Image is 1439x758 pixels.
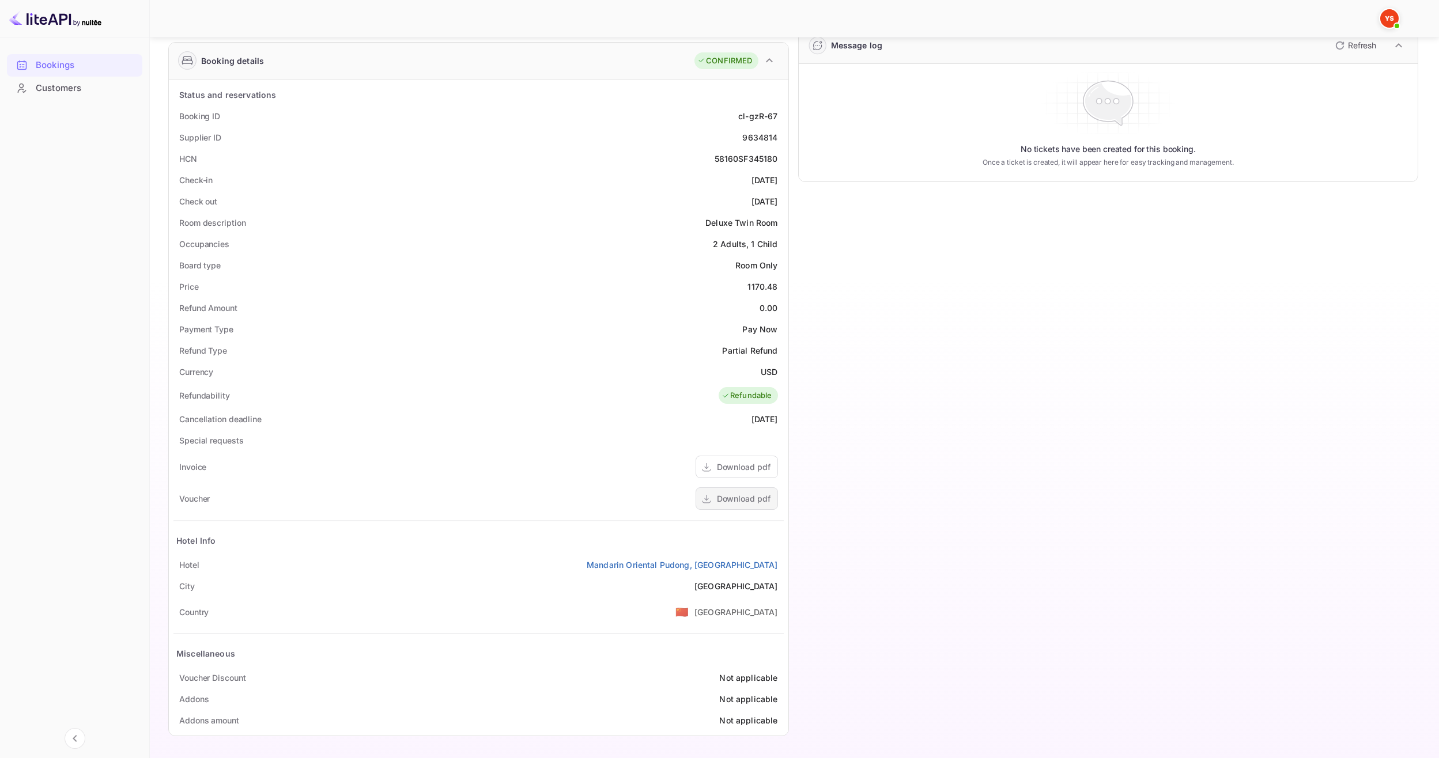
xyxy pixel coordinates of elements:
div: Message log [831,39,883,51]
div: 2 Adults, 1 Child [713,238,778,250]
div: Deluxe Twin Room [705,217,777,229]
div: [GEOGRAPHIC_DATA] [694,580,778,592]
p: No tickets have been created for this booking. [1021,143,1196,155]
div: Supplier ID [179,131,221,143]
div: 1170.48 [747,281,777,293]
div: City [179,580,195,592]
div: Check-in [179,174,213,186]
div: Refund Amount [179,302,237,314]
div: Miscellaneous [176,647,235,660]
div: Bookings [7,54,142,77]
div: Addons [179,693,209,705]
div: Invoice [179,461,206,473]
div: 58160SF345180 [715,153,778,165]
div: Hotel [179,559,199,571]
div: Booking ID [179,110,220,122]
div: Bookings [36,59,137,72]
div: Refund Type [179,344,227,357]
div: Customers [7,77,142,100]
div: Currency [179,366,213,378]
div: CONFIRMED [697,55,752,67]
div: [GEOGRAPHIC_DATA] [694,606,778,618]
div: Payment Type [179,323,233,335]
div: Download pdf [717,461,771,473]
a: Customers [7,77,142,98]
div: Country [179,606,209,618]
div: Price [179,281,199,293]
div: Status and reservations [179,89,276,101]
div: Refundable [722,390,772,401]
div: Addons amount [179,714,239,726]
div: [DATE] [751,174,778,186]
div: Check out [179,195,217,207]
div: Partial Refund [722,344,777,357]
p: Refresh [1348,39,1376,51]
div: Download pdf [717,492,771,505]
div: Occupancies [179,238,229,250]
a: Bookings [7,54,142,75]
div: Cancellation deadline [179,413,262,425]
div: Customers [36,82,137,95]
div: Refundability [179,389,230,401]
div: Room description [179,217,246,229]
div: 9634814 [742,131,777,143]
span: United States [675,601,689,622]
a: Mandarin Oriental Pudong, [GEOGRAPHIC_DATA] [587,559,777,571]
button: Refresh [1328,36,1381,55]
div: HCN [179,153,197,165]
div: Not applicable [719,714,777,726]
div: USD [761,366,777,378]
div: cl-gzR-67 [738,110,777,122]
div: Board type [179,259,221,271]
div: Voucher [179,492,210,505]
div: Not applicable [719,672,777,684]
div: [DATE] [751,195,778,207]
img: LiteAPI logo [9,9,101,28]
div: Special requests [179,434,243,446]
div: Voucher Discount [179,672,246,684]
button: Collapse navigation [65,728,85,749]
div: 0.00 [760,302,778,314]
div: Room Only [735,259,777,271]
div: [DATE] [751,413,778,425]
div: Pay Now [742,323,777,335]
div: Hotel Info [176,535,216,547]
div: Not applicable [719,693,777,705]
img: Yandex Support [1380,9,1399,28]
p: Once a ticket is created, it will appear here for easy tracking and management. [941,157,1276,168]
div: Booking details [201,55,264,67]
